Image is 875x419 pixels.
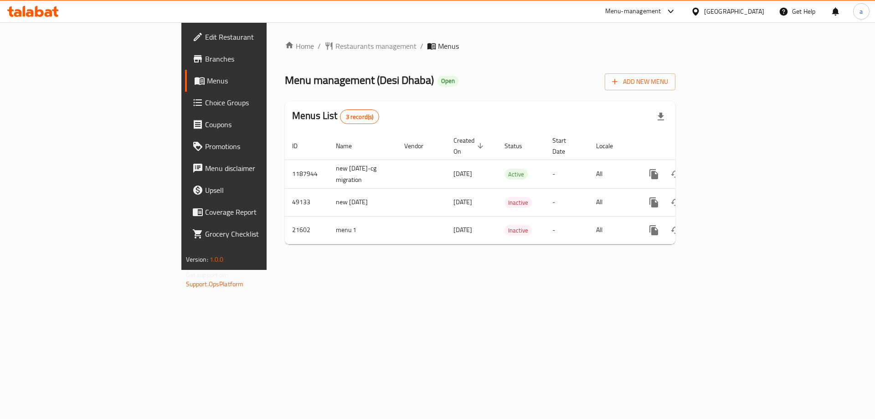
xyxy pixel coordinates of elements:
[643,219,665,241] button: more
[340,109,380,124] div: Total records count
[504,169,528,180] span: Active
[205,163,320,174] span: Menu disclaimer
[285,41,675,52] nav: breadcrumb
[205,31,320,42] span: Edit Restaurant
[292,109,379,124] h2: Menus List
[643,163,665,185] button: more
[329,188,397,216] td: new [DATE]
[589,160,636,188] td: All
[545,216,589,244] td: -
[185,26,328,48] a: Edit Restaurant
[504,225,532,236] span: Inactive
[437,77,458,85] span: Open
[207,75,320,86] span: Menus
[643,191,665,213] button: more
[453,135,486,157] span: Created On
[860,6,863,16] span: a
[545,188,589,216] td: -
[329,216,397,244] td: menu 1
[504,197,532,208] span: Inactive
[612,76,668,88] span: Add New Menu
[453,224,472,236] span: [DATE]
[186,253,208,265] span: Version:
[453,196,472,208] span: [DATE]
[324,41,417,52] a: Restaurants management
[205,119,320,130] span: Coupons
[205,185,320,196] span: Upsell
[605,73,675,90] button: Add New Menu
[545,160,589,188] td: -
[205,207,320,217] span: Coverage Report
[420,41,423,52] li: /
[589,216,636,244] td: All
[665,163,687,185] button: Change Status
[335,41,417,52] span: Restaurants management
[285,70,434,90] span: Menu management ( Desi Dhaba )
[185,201,328,223] a: Coverage Report
[589,188,636,216] td: All
[336,140,364,151] span: Name
[665,219,687,241] button: Change Status
[186,278,244,290] a: Support.OpsPlatform
[185,114,328,135] a: Coupons
[185,92,328,114] a: Choice Groups
[552,135,578,157] span: Start Date
[210,253,224,265] span: 1.0.0
[292,140,309,151] span: ID
[185,179,328,201] a: Upsell
[285,132,738,244] table: enhanced table
[185,70,328,92] a: Menus
[437,76,458,87] div: Open
[329,160,397,188] td: new [DATE]-cg migration
[596,140,625,151] span: Locale
[185,157,328,179] a: Menu disclaimer
[205,97,320,108] span: Choice Groups
[650,106,672,128] div: Export file
[504,140,534,151] span: Status
[205,141,320,152] span: Promotions
[605,6,661,17] div: Menu-management
[185,223,328,245] a: Grocery Checklist
[185,135,328,157] a: Promotions
[185,48,328,70] a: Branches
[205,228,320,239] span: Grocery Checklist
[704,6,764,16] div: [GEOGRAPHIC_DATA]
[186,269,228,281] span: Get support on:
[665,191,687,213] button: Change Status
[438,41,459,52] span: Menus
[340,113,379,121] span: 3 record(s)
[453,168,472,180] span: [DATE]
[205,53,320,64] span: Branches
[404,140,435,151] span: Vendor
[636,132,738,160] th: Actions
